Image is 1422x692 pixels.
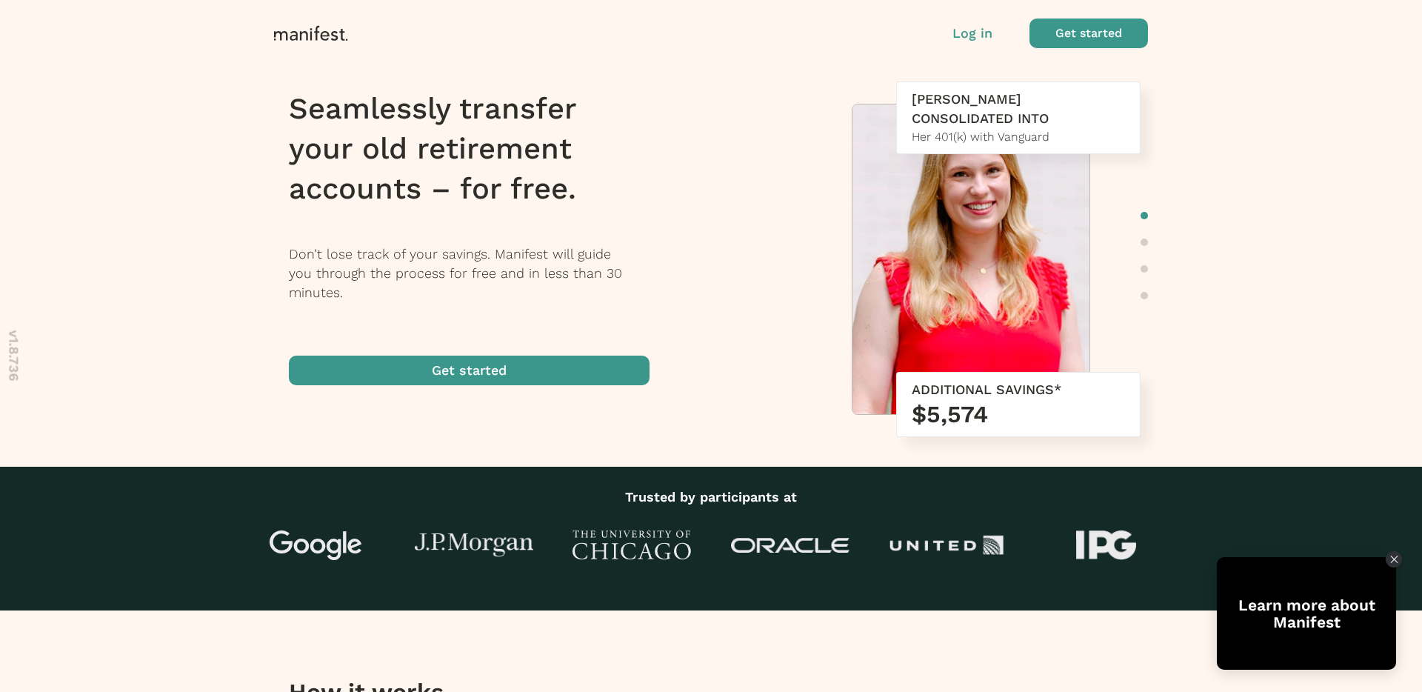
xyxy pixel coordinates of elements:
[289,356,650,385] button: Get started
[912,380,1125,399] div: ADDITIONAL SAVINGS*
[289,89,669,209] h1: Seamlessly transfer your old retirement accounts – for free.
[4,330,24,382] p: v 1.8.736
[1029,19,1148,48] button: Get started
[1217,557,1396,670] div: Open Tolstoy widget
[1217,596,1396,631] div: Learn more about Manifest
[1217,557,1396,670] div: Open Tolstoy
[912,128,1125,146] div: Her 401(k) with Vanguard
[573,530,691,560] img: University of Chicago
[1386,551,1402,568] div: Close Tolstoy widget
[912,399,1125,429] h3: $5,574
[852,104,1089,422] img: Meredith
[1217,557,1396,670] div: Tolstoy bubble widget
[731,538,849,553] img: Oracle
[289,244,669,302] p: Don’t lose track of your savings. Manifest will guide you through the process for free and in les...
[952,24,992,43] button: Log in
[415,533,533,558] img: J.P Morgan
[912,90,1125,128] div: [PERSON_NAME] CONSOLIDATED INTO
[257,530,375,560] img: Google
